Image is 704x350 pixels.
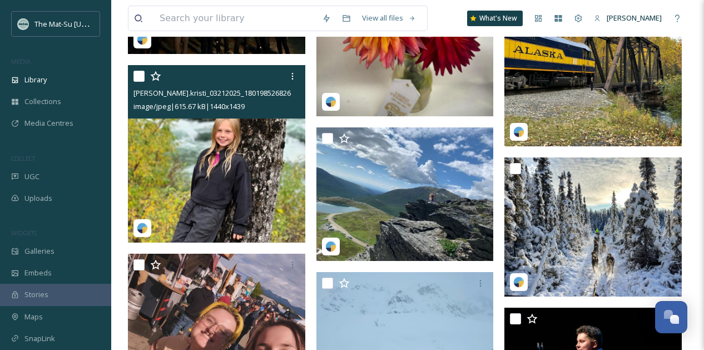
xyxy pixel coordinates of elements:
img: snapsea-logo.png [513,126,524,137]
span: WIDGETS [11,229,37,237]
a: View all files [356,7,422,29]
img: Social_thumbnail.png [18,18,29,29]
span: Maps [24,312,43,322]
a: What's New [467,11,523,26]
span: Embeds [24,268,52,278]
span: MEDIA [11,57,31,66]
img: snapsea-logo.png [325,241,336,252]
span: Collections [24,96,61,107]
a: [PERSON_NAME] [588,7,667,29]
img: alyssa.buser_03242025_18002820800330904.jpg [504,157,682,297]
span: Library [24,75,47,85]
img: snapsea-logo.png [325,96,336,107]
img: snapsea-logo.png [137,34,148,45]
span: UGC [24,171,39,182]
img: anamae_h_03212025_18097473643444343.jpg [316,127,494,260]
img: snapsea-logo.png [513,277,524,288]
span: image/jpeg | 615.67 kB | 1440 x 1439 [133,101,245,111]
span: Uploads [24,193,52,204]
span: SnapLink [24,333,55,344]
span: [PERSON_NAME] [607,13,662,23]
span: [PERSON_NAME].kristi_03212025_18019852682604194.jpg [133,87,322,98]
span: The Mat-Su [US_STATE] [34,18,112,29]
span: Galleries [24,246,54,257]
button: Open Chat [655,301,687,333]
span: Stories [24,289,48,300]
span: Media Centres [24,118,73,129]
input: Search your library [154,6,316,31]
img: crisler.kristi_03212025_18019852682604194.jpg [128,65,305,243]
img: snapsea-logo.png [137,223,148,234]
span: COLLECT [11,154,35,162]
